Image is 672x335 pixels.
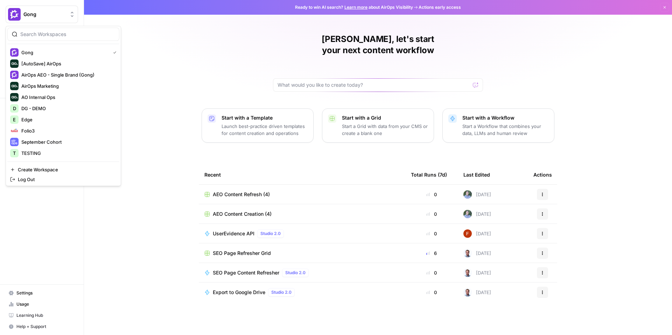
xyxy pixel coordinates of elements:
[10,127,19,135] img: Folio3 Logo
[411,250,452,257] div: 6
[213,230,254,237] span: UserEvidence API
[411,211,452,218] div: 0
[213,250,271,257] span: SEO Page Refresher Grid
[16,290,75,296] span: Settings
[13,116,16,123] span: E
[222,114,308,121] p: Start with a Template
[463,190,472,199] img: f99d8lwoqhc1ne2bwf7b49ov7y8s
[213,191,270,198] span: AEO Content Refresh (4)
[6,6,78,23] button: Workspace: Gong
[204,211,400,218] a: AEO Content Creation (4)
[6,287,78,299] a: Settings
[16,301,75,307] span: Usage
[204,165,400,184] div: Recent
[213,211,272,218] span: AEO Content Creation (4)
[442,108,554,143] button: Start with a WorkflowStart a Workflow that combines your data, LLMs and human review
[411,289,452,296] div: 0
[13,105,16,112] span: D
[204,191,400,198] a: AEO Content Refresh (4)
[21,94,114,101] span: AO Internal Ops
[21,49,107,56] span: Gong
[204,229,400,238] a: UserEvidence APIStudio 2.0
[20,31,115,38] input: Search Workspaces
[10,138,19,146] img: September Cohort Logo
[463,165,490,184] div: Last Edited
[10,82,19,90] img: AirOps Marketing Logo
[213,289,265,296] span: Export to Google Drive
[411,165,447,184] div: Total Runs (7d)
[342,114,428,121] p: Start with a Grid
[204,250,400,257] a: SEO Page Refresher Grid
[342,123,428,137] p: Start a Grid with data from your CMS or create a blank one
[10,59,19,68] img: [AutoSave] AirOps Logo
[6,26,121,186] div: Workspace: Gong
[16,323,75,330] span: Help + Support
[463,229,472,238] img: 7nhihnjpesijol0l01fvic7q4e5q
[10,93,19,101] img: AO Internal Ops Logo
[533,165,552,184] div: Actions
[204,269,400,277] a: SEO Page Content RefresherStudio 2.0
[463,229,491,238] div: [DATE]
[411,269,452,276] div: 0
[271,289,292,295] span: Studio 2.0
[411,191,452,198] div: 0
[21,71,114,78] span: AirOps AEO - Single Brand (Gong)
[16,312,75,319] span: Learning Hub
[463,269,472,277] img: bf076u973kud3p63l3g8gndu11n6
[462,123,548,137] p: Start a Workflow that combines your data, LLMs and human review
[463,249,472,257] img: bf076u973kud3p63l3g8gndu11n6
[463,249,491,257] div: [DATE]
[7,165,119,174] a: Create Workspace
[295,4,413,10] span: Ready to win AI search? about AirOps Visibility
[10,48,19,57] img: Gong Logo
[6,299,78,310] a: Usage
[213,269,279,276] span: SEO Page Content Refresher
[21,60,114,67] span: [AutoSave] AirOps
[204,288,400,297] a: Export to Google DriveStudio 2.0
[13,150,16,157] span: T
[463,190,491,199] div: [DATE]
[260,230,281,237] span: Studio 2.0
[7,174,119,184] a: Log Out
[8,8,21,21] img: Gong Logo
[411,230,452,237] div: 0
[273,34,483,56] h1: [PERSON_NAME], let's start your next content workflow
[463,269,491,277] div: [DATE]
[6,310,78,321] a: Learning Hub
[21,116,114,123] span: Edge
[462,114,548,121] p: Start with a Workflow
[21,150,114,157] span: TESTING
[278,81,470,88] input: What would you like to create today?
[18,166,114,173] span: Create Workspace
[463,210,472,218] img: f99d8lwoqhc1ne2bwf7b49ov7y8s
[463,288,491,297] div: [DATE]
[419,4,461,10] span: Actions early access
[21,127,114,134] span: Folio3
[21,138,114,145] span: September Cohort
[322,108,434,143] button: Start with a GridStart a Grid with data from your CMS or create a blank one
[23,11,66,18] span: Gong
[6,321,78,332] button: Help + Support
[463,288,472,297] img: bf076u973kud3p63l3g8gndu11n6
[202,108,314,143] button: Start with a TemplateLaunch best-practice driven templates for content creation and operations
[21,105,114,112] span: DG - DEMO
[463,210,491,218] div: [DATE]
[18,176,114,183] span: Log Out
[285,270,306,276] span: Studio 2.0
[21,83,114,90] span: AirOps Marketing
[344,5,367,10] a: Learn more
[10,71,19,79] img: AirOps AEO - Single Brand (Gong) Logo
[222,123,308,137] p: Launch best-practice driven templates for content creation and operations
